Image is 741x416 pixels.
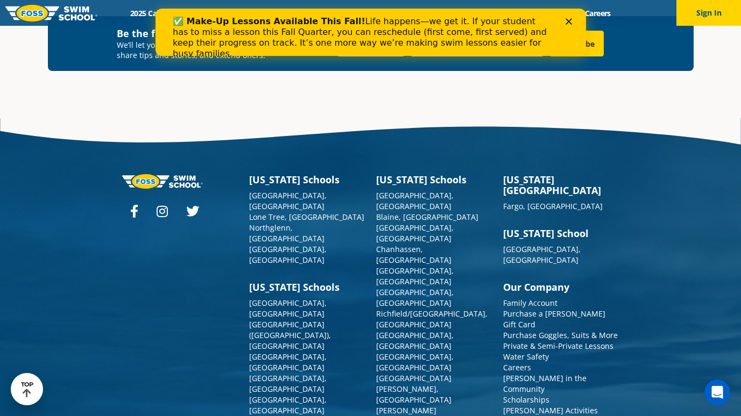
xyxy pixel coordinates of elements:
[249,223,324,243] a: Northglenn, [GEOGRAPHIC_DATA]
[328,8,428,18] a: About [PERSON_NAME]
[249,212,364,222] a: Lone Tree, [GEOGRAPHIC_DATA]
[503,341,613,351] a: Private & Semi-Private Lessons
[376,174,492,185] h3: [US_STATE] Schools
[503,405,598,415] a: [PERSON_NAME] Activities
[503,309,605,329] a: Purchase a [PERSON_NAME] Gift Card
[249,373,327,394] a: [GEOGRAPHIC_DATA], [GEOGRAPHIC_DATA]
[376,190,454,211] a: [GEOGRAPHIC_DATA], [GEOGRAPHIC_DATA]
[376,352,454,372] a: [GEOGRAPHIC_DATA], [GEOGRAPHIC_DATA]
[503,352,549,362] a: Water Safety
[503,395,549,405] a: Scholarships
[156,9,586,56] iframe: Intercom live chat banner
[121,8,188,18] a: 2025 Calendar
[704,379,730,405] iframe: Intercom live chat
[249,352,327,372] a: [GEOGRAPHIC_DATA], [GEOGRAPHIC_DATA]
[376,223,454,243] a: [GEOGRAPHIC_DATA], [GEOGRAPHIC_DATA]
[503,228,619,239] h3: [US_STATE] School
[376,309,488,329] a: Richfield/[GEOGRAPHIC_DATA], [GEOGRAPHIC_DATA]
[249,174,365,185] h3: [US_STATE] Schools
[376,287,454,308] a: [GEOGRAPHIC_DATA], [GEOGRAPHIC_DATA]
[410,10,421,16] div: Close
[17,8,210,18] b: ✅ Make-Up Lessons Available This Fall!
[503,362,531,372] a: Careers
[376,373,451,405] a: [GEOGRAPHIC_DATA][PERSON_NAME], [GEOGRAPHIC_DATA]
[249,395,327,415] a: [GEOGRAPHIC_DATA], [GEOGRAPHIC_DATA]
[376,266,454,286] a: [GEOGRAPHIC_DATA], [GEOGRAPHIC_DATA]
[503,330,618,340] a: Purchase Goggles, Suits & More
[249,282,365,292] h3: [US_STATE] Schools
[376,212,478,222] a: Blaine, [GEOGRAPHIC_DATA]
[188,8,234,18] a: Schools
[21,381,33,398] div: TOP
[5,5,97,21] img: FOSS Swim School Logo
[234,8,328,18] a: Swim Path® Program
[249,298,327,319] a: [GEOGRAPHIC_DATA], [GEOGRAPHIC_DATA]
[428,8,542,18] a: Swim Like [PERSON_NAME]
[503,174,619,196] h3: [US_STATE][GEOGRAPHIC_DATA]
[122,174,203,189] img: Foss-logo-horizontal-white.svg
[503,282,619,292] h3: Our Company
[117,40,279,60] p: We’ll let you know when enrollment opens, share tips and stories, and extend offers:
[503,298,557,308] a: Family Account
[17,8,396,51] div: Life happens—we get it. If your student has to miss a lesson this Fall Quarter, you can reschedul...
[376,244,451,265] a: Chanhassen, [GEOGRAPHIC_DATA]
[249,190,327,211] a: [GEOGRAPHIC_DATA], [GEOGRAPHIC_DATA]
[503,244,581,265] a: [GEOGRAPHIC_DATA], [GEOGRAPHIC_DATA]
[249,319,331,351] a: [GEOGRAPHIC_DATA] ([GEOGRAPHIC_DATA]), [GEOGRAPHIC_DATA]
[376,330,454,351] a: [GEOGRAPHIC_DATA], [GEOGRAPHIC_DATA]
[575,8,620,18] a: Careers
[541,8,575,18] a: Blog
[503,201,603,211] a: Fargo, [GEOGRAPHIC_DATA]
[503,373,587,394] a: [PERSON_NAME] in the Community
[117,27,279,40] h4: Be the first to know
[249,244,327,265] a: [GEOGRAPHIC_DATA], [GEOGRAPHIC_DATA]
